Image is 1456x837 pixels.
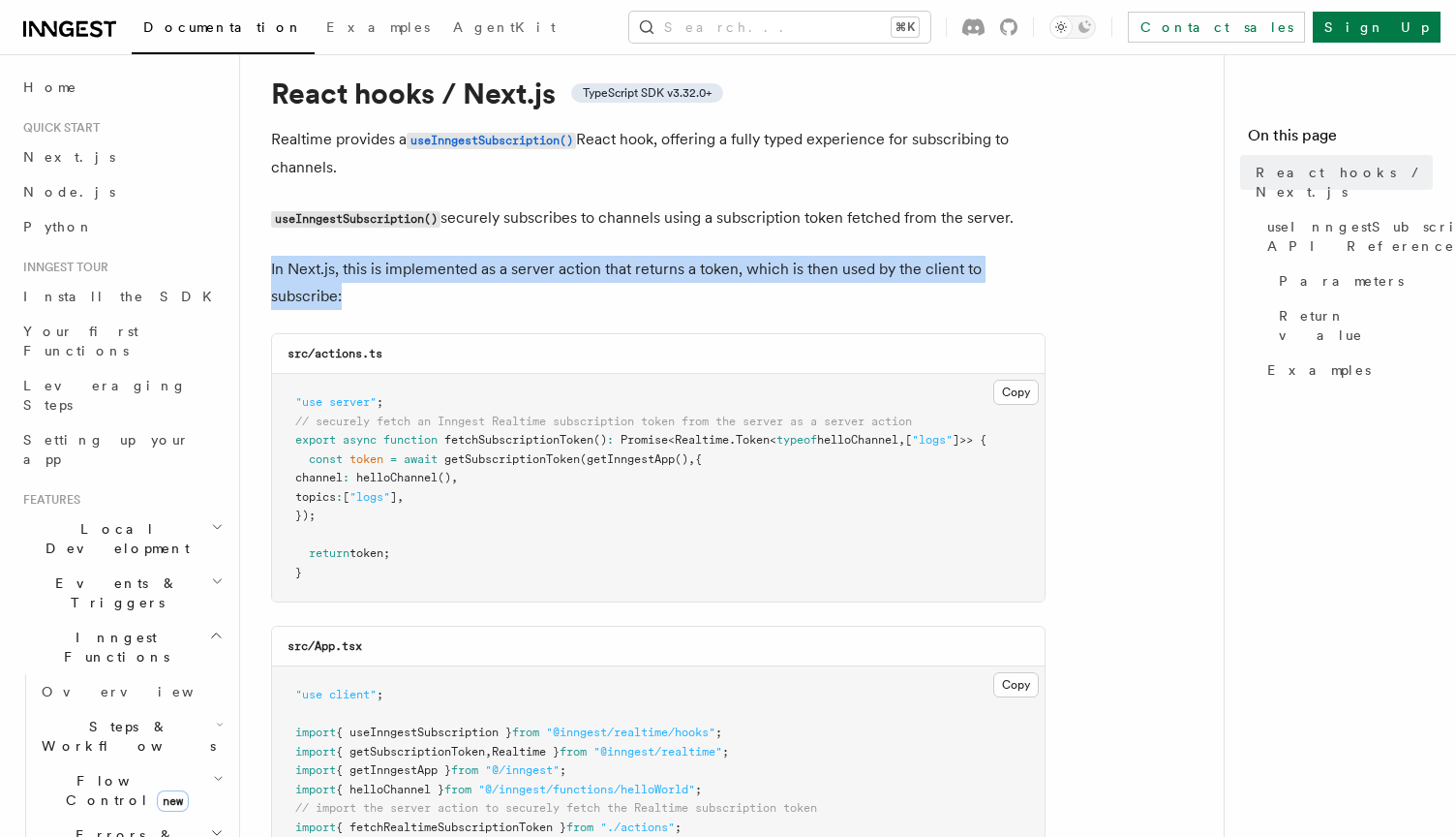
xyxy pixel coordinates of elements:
span: Node.js [23,184,115,200]
span: : [607,433,614,447]
span: Examples [326,19,430,35]
a: Parameters [1271,263,1433,298]
span: ; [675,821,682,834]
span: function [383,433,438,447]
span: [ [905,433,912,447]
button: Flow Controlnew [34,763,227,818]
span: ; [722,745,729,759]
span: // import the server action to securely fetch the Realtime subscription token [295,801,817,815]
span: ; [695,783,702,796]
span: channel [295,471,343,484]
span: from [560,745,587,759]
span: { getSubscriptionToken [336,745,485,759]
span: } [295,566,302,579]
span: "@inngest/realtime" [593,745,722,759]
span: Features [15,492,80,508]
span: const [309,452,343,466]
span: AgentKit [453,19,556,35]
span: Events & Triggers [15,573,211,612]
a: useInngestSubscription() [407,130,576,148]
a: Examples [1259,353,1433,387]
span: Promise [621,433,668,447]
span: async [343,433,377,447]
span: from [451,763,478,777]
span: () [593,433,607,447]
a: React hooks / Next.js [1248,155,1433,209]
span: ; [715,726,722,739]
span: : [343,471,349,484]
a: Sign Up [1313,12,1441,43]
span: topics [295,490,336,504]
span: () [438,471,451,484]
span: { fetchRealtimeSubscriptionToken } [336,821,566,834]
span: "@/inngest/functions/helloWorld" [478,783,695,796]
span: React hooks / Next.js [1256,163,1433,201]
span: ( [580,452,587,466]
span: ; [377,395,383,409]
span: import [295,763,336,777]
span: Parameters [1279,271,1404,291]
p: securely subscribes to channels using a subscription token fetched from the server. [271,204,1046,232]
span: "logs" [912,433,953,447]
span: ] [390,490,397,504]
span: : [336,490,343,504]
a: Install the SDK [15,279,227,314]
span: [ [343,490,349,504]
button: Steps & Workflows [34,709,227,763]
span: , [485,745,492,759]
a: Node.js [15,174,227,209]
span: helloChannel [817,433,898,447]
p: In Next.js, this is implemented as a server action that returns a token, which is then used by th... [271,256,1046,310]
span: "@/inngest" [485,763,560,777]
a: useInngestSubscription() API Reference [1259,209,1433,263]
span: await [404,452,438,466]
span: () [675,452,688,466]
h1: React hooks / Next.js [271,76,1046,110]
span: < [770,433,776,447]
button: Copy [993,380,1039,405]
span: { helloChannel } [336,783,444,796]
span: Realtime } [492,745,560,759]
span: typeof [776,433,817,447]
span: Steps & Workflows [34,717,216,756]
span: Flow Control [34,771,213,810]
span: , [397,490,404,504]
a: Overview [34,674,227,709]
span: "use server" [295,395,377,409]
a: Examples [315,6,441,52]
span: Overview [42,684,241,699]
span: , [688,452,695,466]
span: Your first Functions [23,324,138,358]
span: Setting up your app [23,432,190,467]
span: from [444,783,471,796]
a: Home [15,70,227,105]
span: Return value [1279,306,1433,345]
span: Token [736,433,770,447]
button: Search...⌘K [629,12,930,43]
span: }); [295,509,316,522]
code: src/actions.ts [288,347,382,360]
kbd: ⌘K [892,17,919,37]
a: Your first Functions [15,314,227,368]
span: Realtime [675,433,729,447]
code: useInngestSubscription() [407,133,576,149]
span: token; [349,546,390,560]
span: import [295,821,336,834]
span: { useInngestSubscription } [336,726,512,739]
span: < [668,433,675,447]
button: Local Development [15,511,227,566]
span: TypeScript SDK v3.32.0+ [583,85,712,101]
span: token [349,452,383,466]
span: Local Development [15,519,211,558]
span: . [729,433,736,447]
button: Inngest Functions [15,620,227,674]
a: AgentKit [441,6,567,52]
span: helloChannel [356,471,438,484]
span: , [898,433,905,447]
span: ; [377,688,383,701]
span: Quick start [15,120,100,136]
span: getSubscriptionToken [444,452,580,466]
span: fetchSubscriptionToken [444,433,593,447]
span: Examples [1267,360,1371,380]
span: Inngest tour [15,260,108,275]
